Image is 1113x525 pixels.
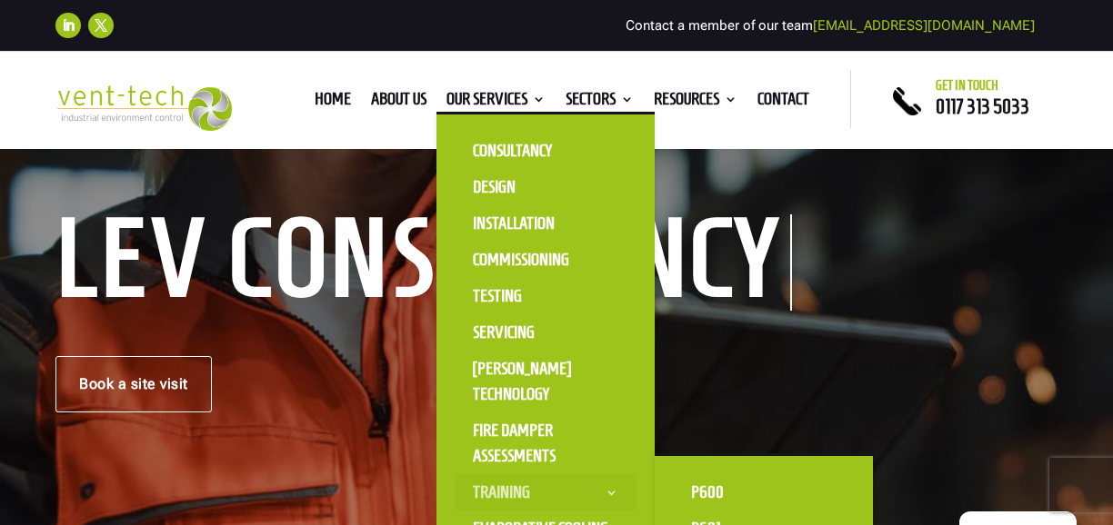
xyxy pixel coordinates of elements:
[55,85,232,131] img: 2023-09-27T08_35_16.549ZVENT-TECH---Clear-background
[455,314,637,351] a: Servicing
[446,93,546,113] a: Our Services
[55,13,81,38] a: Follow on LinkedIn
[371,93,426,113] a: About us
[936,78,998,93] span: Get in touch
[88,13,114,38] a: Follow on X
[455,133,637,169] a: Consultancy
[55,214,792,311] h1: LEV Consultancy
[55,356,212,412] a: Book a site visit
[455,474,637,510] a: Training
[455,169,637,205] a: Design
[813,17,1035,34] a: [EMAIL_ADDRESS][DOMAIN_NAME]
[936,95,1029,117] a: 0117 313 5033
[566,93,634,113] a: Sectors
[673,474,855,510] a: P600
[654,93,737,113] a: Resources
[455,205,637,242] a: Installation
[455,412,637,474] a: Fire Damper Assessments
[455,278,637,314] a: Testing
[626,17,1035,34] span: Contact a member of our team
[315,93,351,113] a: Home
[455,351,637,412] a: [PERSON_NAME] Technology
[455,242,637,278] a: Commissioning
[757,93,809,113] a: Contact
